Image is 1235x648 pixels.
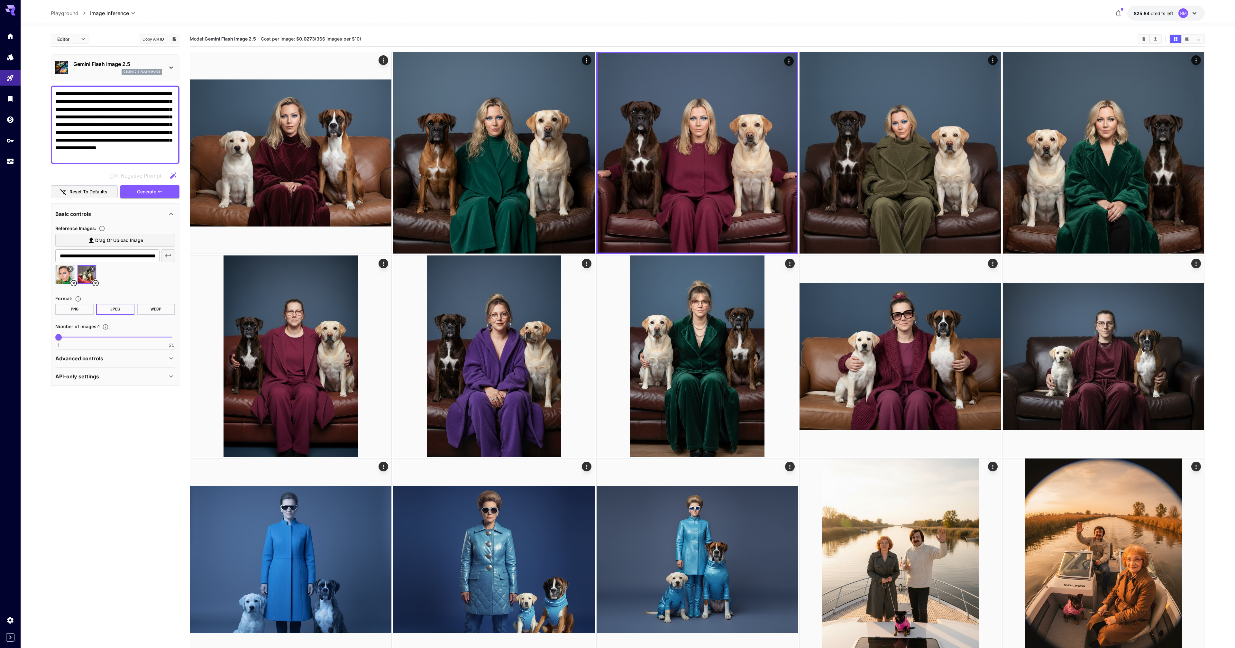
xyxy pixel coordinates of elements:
[6,136,14,144] div: API Keys
[6,95,14,103] div: Library
[785,462,795,471] div: Actions
[1151,11,1173,16] span: credits left
[785,259,795,268] div: Actions
[1169,34,1205,44] div: Show images in grid viewShow images in video viewShow images in list view
[55,355,103,362] p: Advanced controls
[51,9,90,17] nav: breadcrumb
[55,369,175,384] div: API-only settings
[988,259,998,268] div: Actions
[6,157,14,165] div: Usage
[100,324,111,330] button: Specify how many images to generate in a single request. Each image generation will be charged se...
[51,9,78,17] a: Playground
[205,36,256,42] b: Gemini Flash Image 2.5
[582,259,592,268] div: Actions
[139,34,168,44] button: Copy AIR ID
[137,188,156,196] span: Generate
[1127,6,1205,21] button: $25.84281NM
[57,36,77,42] span: Editor
[55,304,94,315] button: PNG
[190,36,256,42] span: Model:
[1134,11,1151,16] span: $25.84
[55,58,175,77] div: Gemini Flash Image 2.5gemini_2_5_flash_image
[96,304,134,315] button: JPEG
[190,255,391,457] img: Z
[1192,462,1201,471] div: Actions
[1003,255,1204,457] img: 9k=
[261,36,361,42] span: Cost per image: $ (366 images per $10)
[784,56,794,66] div: Actions
[137,304,175,315] button: WEBP
[73,60,162,68] p: Gemini Flash Image 2.5
[55,206,175,222] div: Basic controls
[1138,34,1162,44] div: Clear ImagesDownload All
[51,185,118,199] button: Reset to defaults
[800,255,1001,457] img: 2Q==
[6,616,14,624] div: Settings
[55,351,175,366] div: Advanced controls
[6,53,14,61] div: Models
[379,55,389,65] div: Actions
[1193,35,1204,43] button: Show images in list view
[171,35,177,43] button: Add to library
[55,210,91,218] p: Basic controls
[169,342,175,348] span: 20
[800,52,1001,254] img: Z
[96,225,108,232] button: Upload a reference image to guide the result. This is needed for Image-to-Image or Inpainting. Su...
[988,462,998,471] div: Actions
[6,74,14,82] div: Playground
[582,462,592,471] div: Actions
[6,32,14,40] div: Home
[120,185,179,199] button: Generate
[6,116,14,124] div: Wallet
[988,55,998,65] div: Actions
[299,36,315,42] b: 0.0273
[582,55,592,65] div: Actions
[72,296,84,302] button: Choose the file format for the output image.
[1170,35,1181,43] button: Show images in grid view
[379,259,389,268] div: Actions
[55,296,72,301] span: Format :
[379,462,389,471] div: Actions
[393,52,595,254] img: 9k=
[1150,35,1161,43] button: Download All
[1182,35,1193,43] button: Show images in video view
[1134,10,1173,17] div: $25.84281
[55,234,175,247] label: Drag or upload image
[108,171,167,180] span: Negative prompts are not compatible with the selected model.
[190,52,391,254] img: 9k=
[258,35,259,43] p: ·
[90,9,129,17] span: Image Inference
[55,226,96,231] span: Reference Images :
[58,342,59,348] span: 1
[55,373,99,380] p: API-only settings
[393,255,595,457] img: 2Q==
[121,172,161,180] span: Negative Prompt
[55,324,100,329] span: Number of images : 1
[1192,55,1201,65] div: Actions
[1178,8,1188,18] div: NM
[1003,52,1204,254] img: 9k=
[6,633,14,642] button: Expand sidebar
[1138,35,1149,43] button: Clear Images
[95,236,143,245] span: Drag or upload image
[597,255,798,457] img: 9k=
[598,53,797,253] img: 9k=
[123,69,160,74] p: gemini_2_5_flash_image
[1192,259,1201,268] div: Actions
